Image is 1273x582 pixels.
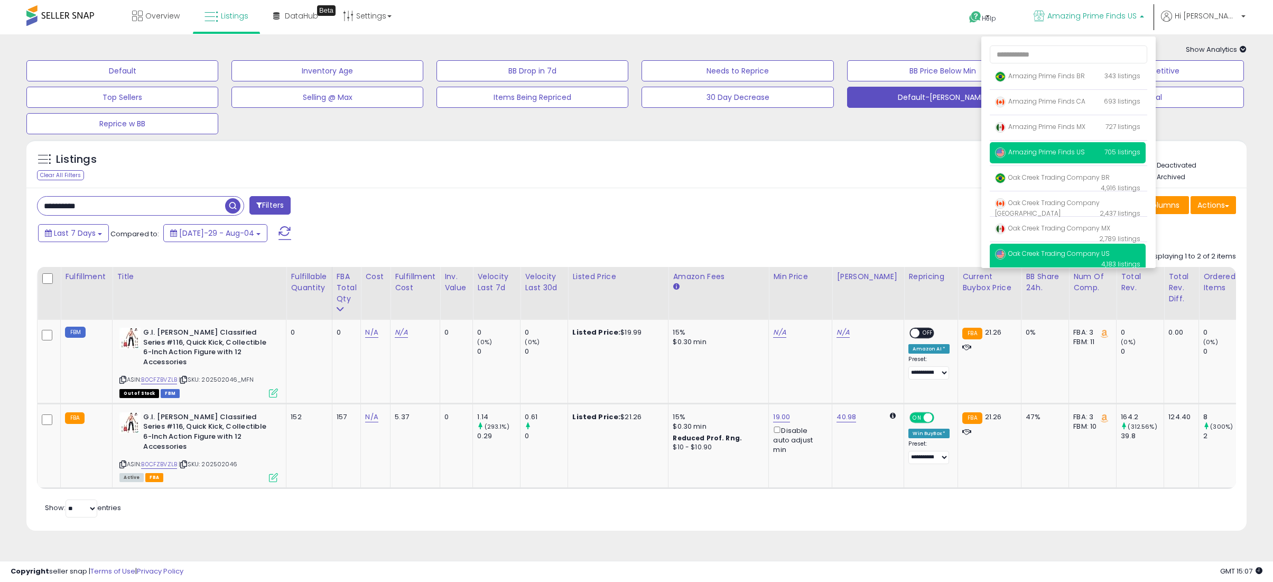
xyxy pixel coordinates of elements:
small: FBM [65,327,86,338]
div: Velocity Last 30d [525,271,563,293]
span: All listings currently available for purchase on Amazon [119,473,144,482]
div: 164.2 [1121,412,1164,422]
span: All listings that are currently out of stock and unavailable for purchase on Amazon [119,389,159,398]
small: FBA [962,328,982,339]
div: Total Rev. Diff. [1168,271,1194,304]
div: 0 [477,347,520,356]
div: Tooltip anchor [317,5,336,16]
div: Current Buybox Price [962,271,1017,293]
div: Title [117,271,282,282]
button: Default [26,60,218,81]
span: 4,916 listings [1101,183,1140,192]
div: Fulfillment Cost [395,271,435,293]
div: 0 [291,328,323,337]
div: FBA Total Qty [337,271,357,304]
span: Overview [145,11,180,21]
span: FBA [145,473,163,482]
small: Amazon Fees. [673,282,679,292]
span: 343 listings [1104,71,1140,80]
span: [DATE]-29 - Aug-04 [179,228,254,238]
div: 0 [1121,347,1164,356]
button: [DATE]-29 - Aug-04 [163,224,267,242]
div: Preset: [908,356,950,380]
small: (0%) [525,338,540,346]
span: 693 listings [1104,97,1140,106]
div: Clear All Filters [37,170,84,180]
button: Top Sellers [26,87,218,108]
div: seller snap | | [11,567,183,577]
img: usa.png [995,249,1006,260]
a: N/A [365,412,378,422]
div: Velocity Last 7d [477,271,516,293]
div: ASIN: [119,412,278,481]
div: 0.61 [525,412,568,422]
img: mexico.png [995,122,1006,133]
span: OFF [920,329,937,338]
span: FBM [161,389,180,398]
div: 15% [673,412,760,422]
div: 157 [337,412,353,422]
button: Last 7 Days [38,224,109,242]
div: $21.26 [572,412,660,422]
span: Help [982,14,996,23]
span: Amazing Prime Finds US [995,147,1085,156]
span: 2,789 listings [1099,234,1140,243]
a: Hi [PERSON_NAME] [1161,11,1246,34]
div: 1.14 [477,412,520,422]
div: $10 - $10.90 [673,443,760,452]
div: 47% [1026,412,1061,422]
a: B0CFZBVZLB [141,460,177,469]
div: 0 [525,347,568,356]
div: 0 [337,328,353,337]
span: 727 listings [1105,122,1140,131]
div: Disable auto adjust min [773,424,824,455]
strong: Copyright [11,566,49,576]
button: Needs to Reprice [642,60,833,81]
a: B0CFZBVZLB [141,375,177,384]
small: (300%) [1210,422,1233,431]
a: 40.98 [837,412,856,422]
div: Fulfillment [65,271,108,282]
b: Listed Price: [572,412,620,422]
div: Preset: [908,440,950,464]
span: Compared to: [110,229,159,239]
img: usa.png [995,147,1006,158]
span: Oak Creek Trading Company BR [995,173,1110,182]
span: Amazing Prime Finds BR [995,71,1085,80]
small: FBA [65,412,85,424]
div: Inv. value [444,271,468,293]
span: Show Analytics [1186,44,1247,54]
div: 39.8 [1121,431,1164,441]
button: BB Price Below Min [847,60,1039,81]
span: Last 7 Days [54,228,96,238]
div: 0.29 [477,431,520,441]
a: Help [961,3,1017,34]
div: Min Price [773,271,828,282]
div: 15% [673,328,760,337]
i: Get Help [969,11,982,24]
span: 2,437 listings [1100,209,1140,218]
div: Amazon AI * [908,344,950,354]
b: Listed Price: [572,327,620,337]
img: mexico.png [995,224,1006,234]
div: $0.30 min [673,337,760,347]
div: Num of Comp. [1073,271,1112,293]
div: 0 [525,431,568,441]
span: Amazing Prime Finds MX [995,122,1085,131]
div: Listed Price [572,271,664,282]
img: brazil.png [995,173,1006,183]
small: (312.56%) [1128,422,1157,431]
div: FBM: 10 [1073,422,1108,431]
a: Privacy Policy [137,566,183,576]
span: Show: entries [45,503,121,513]
div: 0 [477,328,520,337]
a: 19.00 [773,412,790,422]
div: Cost [365,271,386,282]
span: Amazing Prime Finds CA [995,97,1085,106]
span: Oak Creek Trading Company [GEOGRAPHIC_DATA] [995,198,1100,218]
div: 5.37 [395,412,432,422]
span: 705 listings [1104,147,1140,156]
div: 124.40 [1168,412,1191,422]
a: Terms of Use [90,566,135,576]
img: brazil.png [995,71,1006,82]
